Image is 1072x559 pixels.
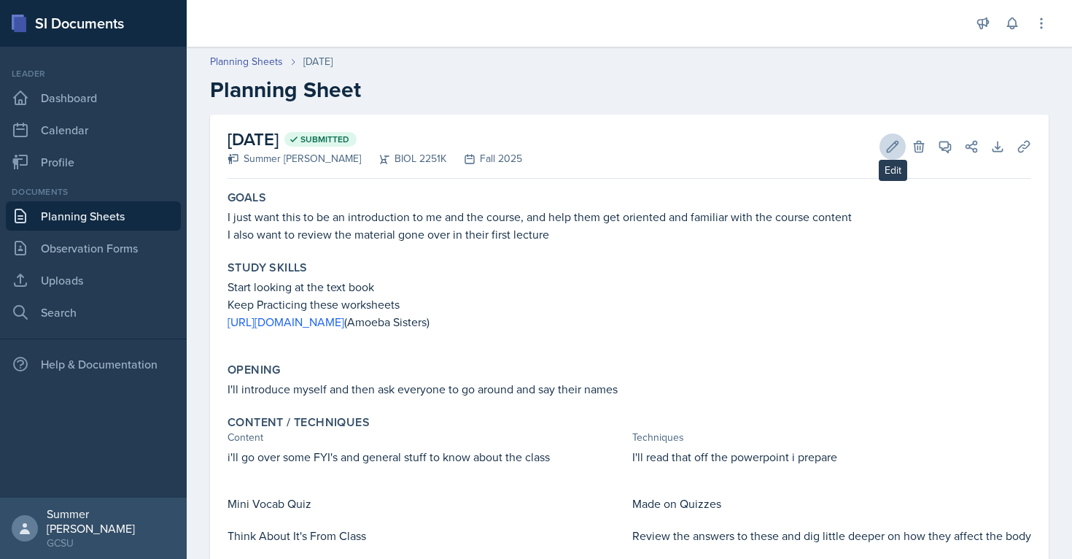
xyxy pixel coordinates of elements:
[228,495,626,512] p: Mini Vocab Quiz
[228,380,1031,398] p: I'll introduce myself and then ask everyone to go around and say their names
[6,350,181,379] div: Help & Documentation
[879,134,906,160] button: Edit
[446,151,522,166] div: Fall 2025
[361,151,446,166] div: BIOL 2251K
[6,115,181,144] a: Calendar
[228,225,1031,243] p: I also want to review the material gone over in their first lecture
[6,298,181,327] a: Search
[228,296,1031,313] p: Keep Practicing these worksheets
[632,448,1031,466] p: I'll read that off the powerpoint i prepare
[210,54,283,69] a: Planning Sheets
[228,430,626,445] div: Content
[228,278,1031,296] p: Start looking at the text book
[632,527,1031,544] p: Review the answers to these and dig little deeper on how they affect the body
[6,234,181,263] a: Observation Forms
[47,536,175,550] div: GCSU
[6,67,181,80] div: Leader
[6,201,181,231] a: Planning Sheets
[303,54,333,69] div: [DATE]
[228,314,344,330] a: [URL][DOMAIN_NAME]
[632,430,1031,445] div: Techniques
[228,313,1031,331] p: (Amoeba Sisters)
[47,506,175,536] div: Summer [PERSON_NAME]
[6,185,181,198] div: Documents
[228,126,522,153] h2: [DATE]
[228,151,361,166] div: Summer [PERSON_NAME]
[228,261,308,275] label: Study Skills
[6,266,181,295] a: Uploads
[228,448,626,466] p: i'll go over some FYI's and general stuff to know about the class
[228,190,266,205] label: Goals
[228,363,281,377] label: Opening
[228,208,1031,225] p: I just want this to be an introduction to me and the course, and help them get oriented and famil...
[6,147,181,177] a: Profile
[210,77,1049,103] h2: Planning Sheet
[632,495,1031,512] p: Made on Quizzes
[6,83,181,112] a: Dashboard
[228,415,370,430] label: Content / Techniques
[228,527,626,544] p: Think About It's From Class
[300,134,349,145] span: Submitted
